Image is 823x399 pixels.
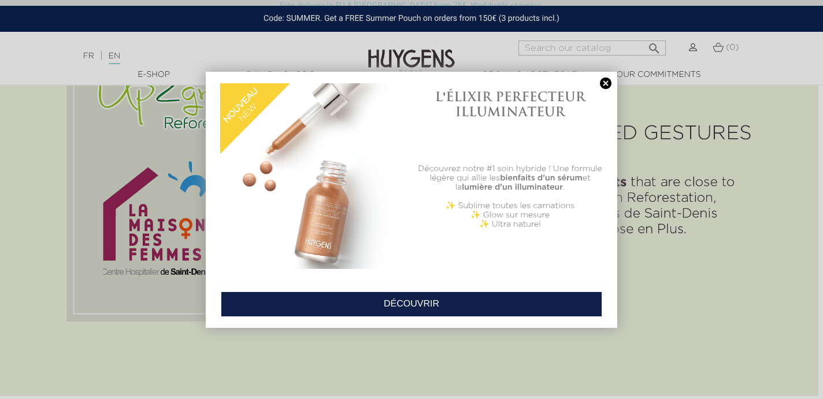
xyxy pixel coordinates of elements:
[500,174,583,182] b: bienfaits d'un sérum
[417,201,603,210] p: ✨ Sublime toutes les carnations
[417,210,603,220] p: ✨ Glow sur mesure
[417,164,603,192] p: Découvrez notre #1 soin hybride ! Une formule légère qui allie les et la .
[417,89,603,120] h1: L'ÉLIXIR PERFECTEUR ILLUMINATEUR
[417,220,603,229] p: ✨ Ultra naturel
[462,183,563,191] b: lumière d'un illuminateur
[221,291,602,317] a: DÉCOUVRIR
